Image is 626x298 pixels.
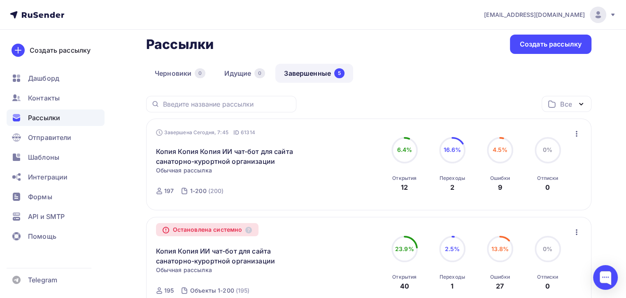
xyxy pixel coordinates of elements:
[498,182,502,192] div: 9
[490,274,510,280] div: Ошибки
[7,149,105,165] a: Шаблоны
[7,109,105,126] a: Рассылки
[233,128,239,137] span: ID
[254,68,265,78] div: 0
[164,286,174,295] div: 195
[236,286,250,295] div: (195)
[401,182,408,192] div: 12
[156,266,212,274] span: Обычная рассылка
[28,152,59,162] span: Шаблоны
[542,96,591,112] button: Все
[156,166,212,175] span: Обычная рассылка
[28,73,59,83] span: Дашборд
[156,223,259,236] div: Остановлена системно
[492,146,507,153] span: 4.5%
[520,40,582,49] div: Создать рассылку
[484,11,585,19] span: [EMAIL_ADDRESS][DOMAIN_NAME]
[216,64,274,83] a: Идущие0
[156,128,255,137] div: Завершена Сегодня, 7:45
[334,68,344,78] div: 5
[241,128,255,137] span: 61314
[190,187,207,195] div: 1-200
[545,281,550,291] div: 0
[537,274,558,280] div: Отписки
[28,212,65,221] span: API и SMTP
[28,93,60,103] span: Контакты
[484,7,616,23] a: [EMAIL_ADDRESS][DOMAIN_NAME]
[189,284,251,297] a: Объекты 1-200 (195)
[395,245,414,252] span: 23.9%
[208,187,224,195] div: (200)
[156,147,297,166] a: Копия Копия Копия ИИ чат-бот для сайта санаторно-курортной организации
[537,175,558,182] div: Отписки
[28,192,52,202] span: Формы
[275,64,353,83] a: Завершенные5
[560,99,572,109] div: Все
[496,281,504,291] div: 27
[146,64,214,83] a: Черновики0
[397,146,412,153] span: 6.4%
[30,45,91,55] div: Создать рассылку
[190,286,234,295] div: Объекты 1-200
[440,274,465,280] div: Переходы
[156,246,297,266] a: Копия Копия ИИ чат-бот для сайта санаторно-курортной организации
[7,90,105,106] a: Контакты
[28,231,56,241] span: Помощь
[543,245,552,252] span: 0%
[440,175,465,182] div: Переходы
[164,187,174,195] div: 197
[451,281,454,291] div: 1
[400,281,409,291] div: 40
[189,184,224,198] a: 1-200 (200)
[7,129,105,146] a: Отправители
[28,275,57,285] span: Telegram
[443,146,461,153] span: 16.6%
[392,175,417,182] div: Открытия
[392,274,417,280] div: Открытия
[545,182,550,192] div: 0
[490,175,510,182] div: Ошибки
[163,100,291,109] input: Введите название рассылки
[491,245,509,252] span: 13.8%
[444,245,460,252] span: 2.5%
[195,68,205,78] div: 0
[28,113,60,123] span: Рассылки
[7,189,105,205] a: Формы
[7,70,105,86] a: Дашборд
[543,146,552,153] span: 0%
[450,182,454,192] div: 2
[28,172,67,182] span: Интеграции
[28,133,72,142] span: Отправители
[146,36,214,53] h2: Рассылки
